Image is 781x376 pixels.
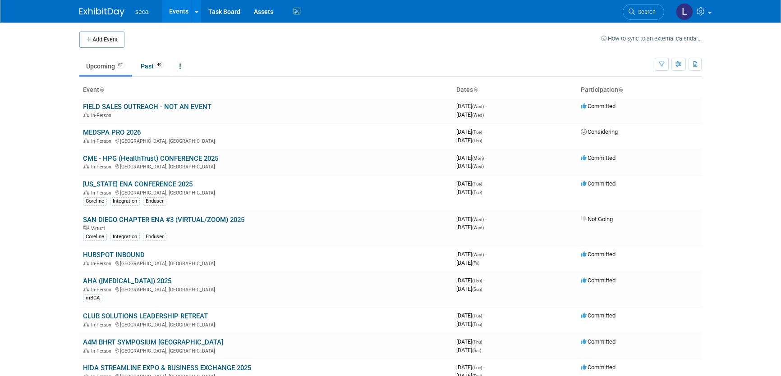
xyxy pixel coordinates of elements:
[581,154,616,161] span: Committed
[83,226,89,230] img: Virtual Event
[456,285,482,292] span: [DATE]
[91,322,114,328] span: In-Person
[472,181,482,186] span: (Tue)
[581,277,616,284] span: Committed
[134,58,171,75] a: Past49
[456,338,485,345] span: [DATE]
[83,138,89,143] img: In-Person Event
[83,259,449,267] div: [GEOGRAPHIC_DATA], [GEOGRAPHIC_DATA]
[456,128,485,135] span: [DATE]
[472,130,482,135] span: (Tue)
[83,348,89,353] img: In-Person Event
[83,154,218,163] a: CME - HPG (HealthTrust) CONFERENCE 2025
[485,103,487,109] span: -
[456,163,484,169] span: [DATE]
[83,190,89,195] img: In-Person Event
[83,113,89,117] img: In-Person Event
[483,180,485,187] span: -
[676,3,693,20] img: Lyndsey Nunez
[456,189,482,195] span: [DATE]
[483,312,485,319] span: -
[483,338,485,345] span: -
[485,154,487,161] span: -
[83,251,145,259] a: HUBSPOT INBOUND
[83,277,171,285] a: AHA ([MEDICAL_DATA]) 2025
[83,180,193,188] a: [US_STATE] ENA CONFERENCE 2025
[485,251,487,258] span: -
[456,224,484,231] span: [DATE]
[472,138,482,143] span: (Thu)
[456,347,481,353] span: [DATE]
[83,164,89,168] img: In-Person Event
[635,9,656,15] span: Search
[483,128,485,135] span: -
[143,233,166,241] div: Enduser
[581,103,616,109] span: Committed
[83,137,449,144] div: [GEOGRAPHIC_DATA], [GEOGRAPHIC_DATA]
[581,251,616,258] span: Committed
[472,217,484,222] span: (Wed)
[99,86,104,93] a: Sort by Event Name
[483,277,485,284] span: -
[83,312,208,320] a: CLUB SOLUTIONS LEADERSHIP RETREAT
[91,113,114,118] span: In-Person
[91,348,114,354] span: In-Person
[472,287,482,292] span: (Sun)
[115,62,125,68] span: 62
[456,154,487,161] span: [DATE]
[91,261,114,267] span: In-Person
[456,259,479,266] span: [DATE]
[154,62,164,68] span: 49
[83,338,223,346] a: A4M BHRT SYMPOSIUM [GEOGRAPHIC_DATA]
[456,103,487,109] span: [DATE]
[472,348,481,353] span: (Sat)
[618,86,623,93] a: Sort by Participation Type
[91,190,114,196] span: In-Person
[83,261,89,265] img: In-Person Event
[472,322,482,327] span: (Thu)
[83,233,107,241] div: Coreline
[83,287,89,291] img: In-Person Event
[472,365,482,370] span: (Tue)
[453,82,577,98] th: Dates
[83,322,89,326] img: In-Person Event
[456,277,485,284] span: [DATE]
[110,233,140,241] div: Integration
[456,137,482,144] span: [DATE]
[91,164,114,170] span: In-Person
[456,180,485,187] span: [DATE]
[581,180,616,187] span: Committed
[456,312,485,319] span: [DATE]
[83,103,211,111] a: FIELD SALES OUTREACH - NOT AN EVENT
[472,313,482,318] span: (Tue)
[110,197,140,205] div: Integration
[581,338,616,345] span: Committed
[83,347,449,354] div: [GEOGRAPHIC_DATA], [GEOGRAPHIC_DATA]
[456,251,487,258] span: [DATE]
[456,111,484,118] span: [DATE]
[472,261,479,266] span: (Fri)
[79,8,124,17] img: ExhibitDay
[83,321,449,328] div: [GEOGRAPHIC_DATA], [GEOGRAPHIC_DATA]
[473,86,478,93] a: Sort by Start Date
[472,156,484,161] span: (Mon)
[91,287,114,293] span: In-Person
[83,189,449,196] div: [GEOGRAPHIC_DATA], [GEOGRAPHIC_DATA]
[83,285,449,293] div: [GEOGRAPHIC_DATA], [GEOGRAPHIC_DATA]
[456,321,482,327] span: [DATE]
[472,278,482,283] span: (Thu)
[623,4,664,20] a: Search
[581,312,616,319] span: Committed
[472,252,484,257] span: (Wed)
[143,197,166,205] div: Enduser
[581,216,613,222] span: Not Going
[472,113,484,118] span: (Wed)
[472,164,484,169] span: (Wed)
[83,197,107,205] div: Coreline
[485,216,487,222] span: -
[79,58,132,75] a: Upcoming62
[79,32,124,48] button: Add Event
[601,35,702,42] a: How to sync to an external calendar...
[83,364,251,372] a: HIDA STREAMLINE EXPO & BUSINESS EXCHANGE 2025
[91,138,114,144] span: In-Person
